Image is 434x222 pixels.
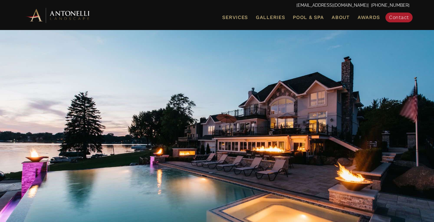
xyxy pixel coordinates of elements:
[355,13,382,21] a: Awards
[253,13,287,21] a: Galleries
[296,3,368,8] a: [EMAIL_ADDRESS][DOMAIN_NAME]
[222,15,248,20] span: Services
[389,14,409,20] span: Contact
[220,13,250,21] a: Services
[332,15,350,20] span: About
[24,7,92,24] img: Antonelli Horizontal Logo
[290,13,326,21] a: Pool & Spa
[385,13,413,22] a: Contact
[329,13,352,21] a: About
[24,2,410,9] p: | [PHONE_NUMBER]
[358,14,380,20] span: Awards
[293,14,324,20] span: Pool & Spa
[256,14,285,20] span: Galleries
